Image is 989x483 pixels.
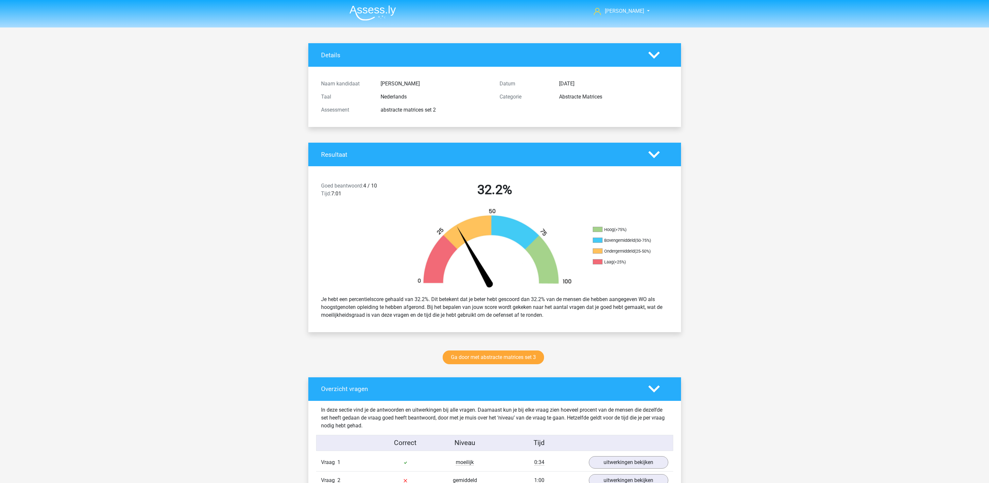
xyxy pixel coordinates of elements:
div: abstracte matrices set 2 [376,106,495,114]
span: moeilijk [456,459,474,466]
span: Vraag [321,458,337,466]
img: Assessly [350,5,396,21]
div: Taal [316,93,376,101]
li: Hoog [593,227,658,233]
div: Datum [495,80,554,88]
div: [DATE] [554,80,673,88]
li: Laag [593,259,658,265]
span: 0:34 [534,459,544,466]
div: Categorie [495,93,554,101]
h4: Overzicht vragen [321,385,639,393]
div: Correct [376,438,435,448]
h4: Details [321,51,639,59]
div: Naam kandidaat [316,80,376,88]
div: 4 / 10 7:01 [316,182,405,200]
div: Nederlands [376,93,495,101]
a: [PERSON_NAME] [591,7,645,15]
span: Tijd: [321,190,331,197]
a: uitwerkingen bekijken [589,456,668,469]
span: [PERSON_NAME] [605,8,644,14]
div: Tijd [494,438,584,448]
div: Je hebt een percentielscore gehaald van 32.2%. Dit betekent dat je beter hebt gescoord dan 32.2% ... [316,293,673,322]
span: 1 [337,459,340,465]
div: Assessment [316,106,376,114]
li: Ondergemiddeld [593,248,658,254]
li: Bovengemiddeld [593,238,658,243]
div: Niveau [435,438,495,448]
div: Abstracte Matrices [554,93,673,101]
div: (<25%) [613,259,626,264]
div: (25-50%) [635,249,651,254]
a: Ga door met abstracte matrices set 3 [443,350,544,364]
div: (50-75%) [635,238,651,243]
span: Goed beantwoord: [321,183,363,189]
h2: 32.2% [410,182,579,198]
div: (>75%) [614,227,626,232]
h4: Resultaat [321,151,639,158]
div: [PERSON_NAME] [376,80,495,88]
div: In deze sectie vind je de antwoorden en uitwerkingen bij alle vragen. Daarnaast kun je bij elke v... [316,406,673,430]
img: 32.a0f4a37ec016.png [406,208,583,290]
